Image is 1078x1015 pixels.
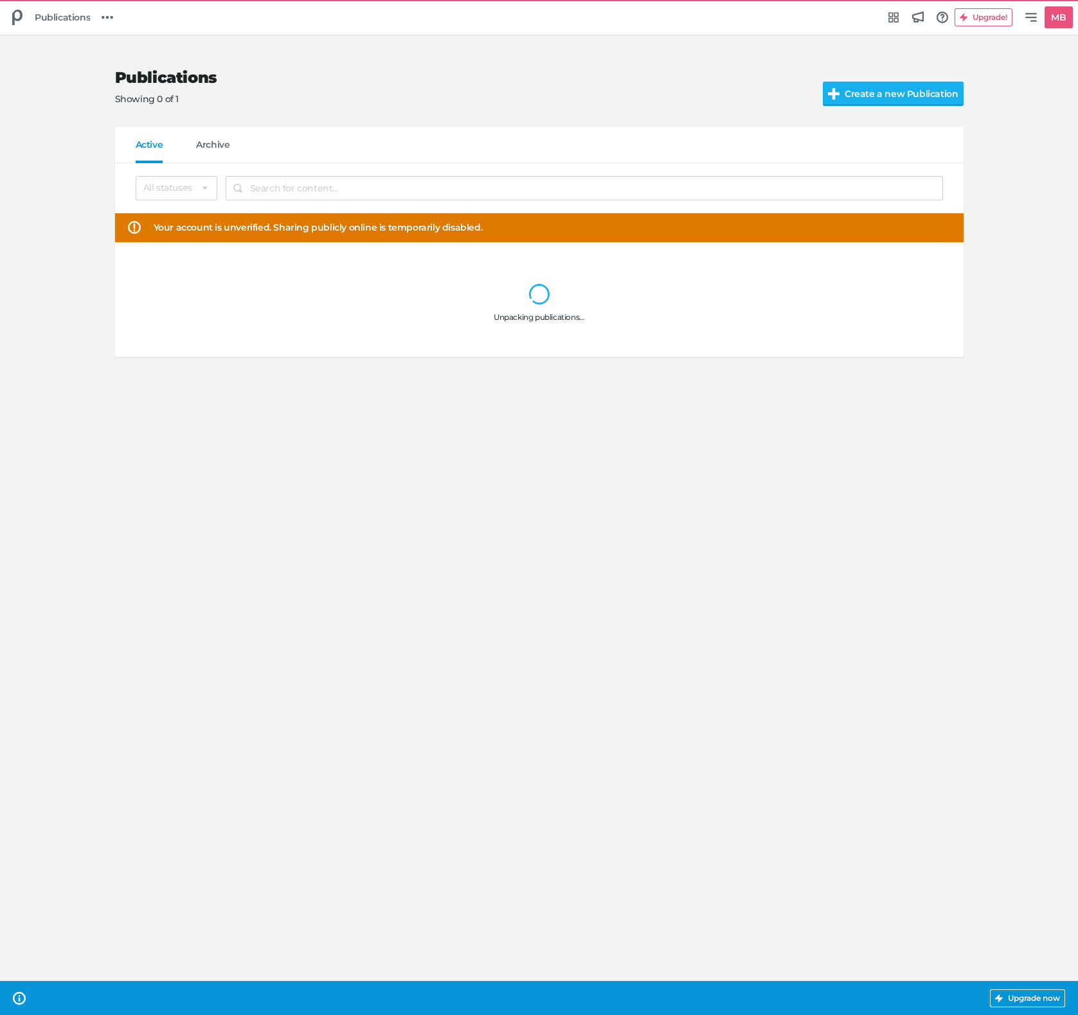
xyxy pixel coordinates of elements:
[955,8,1020,26] a: Upgrade!
[955,8,1012,26] button: Upgrade!
[115,93,803,106] p: Showing 0 of 1
[883,6,904,28] a: Integrations Hub
[823,82,963,106] label: Create a new Publication
[115,69,803,87] h2: Publications
[156,312,922,323] p: Unpacking publications…
[226,176,943,200] input: Search for content...
[990,989,1065,1007] button: Upgrade now
[1046,7,1071,28] h5: MB
[30,5,95,30] a: Publications
[154,221,483,234] span: Your account is unverified. Sharing publicly online is temporarily disabled.
[136,139,163,163] a: Active
[823,82,991,106] input: Create a new Publication
[35,10,90,24] span: Publications
[196,139,229,163] a: Archive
